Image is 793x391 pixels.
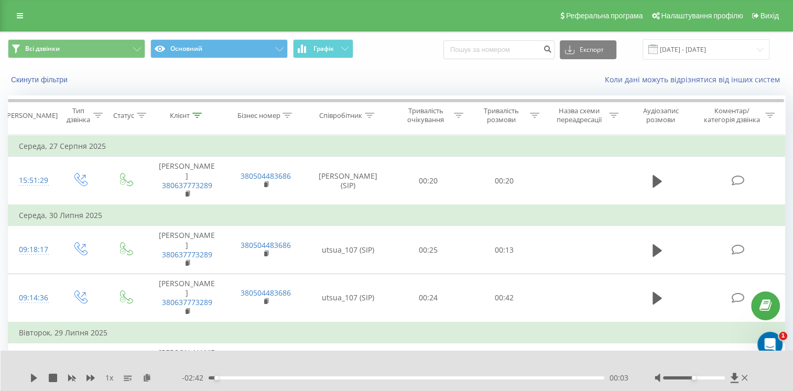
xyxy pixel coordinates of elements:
[313,45,334,52] span: Графік
[390,226,466,274] td: 00:25
[779,332,787,340] span: 1
[605,74,785,84] a: Коли дані можуть відрізнятися вiд інших систем
[390,274,466,322] td: 00:24
[214,376,219,380] div: Accessibility label
[150,39,288,58] button: Основний
[293,39,353,58] button: Графік
[8,322,785,343] td: Вівторок, 29 Липня 2025
[661,12,743,20] span: Налаштування профілю
[105,373,113,383] span: 1 x
[466,274,542,322] td: 00:42
[162,180,212,190] a: 380637773289
[610,373,628,383] span: 00:03
[692,376,696,380] div: Accessibility label
[25,45,60,53] span: Всі дзвінки
[162,249,212,259] a: 380637773289
[8,39,145,58] button: Всі дзвінки
[466,226,542,274] td: 00:13
[148,226,226,274] td: [PERSON_NAME]
[241,240,291,250] a: 380504483686
[566,12,643,20] span: Реферальна програма
[19,170,46,191] div: 15:51:29
[400,106,452,124] div: Тривалість очікування
[19,288,46,308] div: 09:14:36
[148,274,226,322] td: [PERSON_NAME]
[66,106,91,124] div: Тип дзвінка
[319,111,362,120] div: Співробітник
[551,106,606,124] div: Назва схеми переадресації
[8,136,785,157] td: Середа, 27 Серпня 2025
[761,12,779,20] span: Вихід
[8,75,73,84] button: Скинути фільтри
[466,157,542,205] td: 00:20
[631,106,691,124] div: Аудіозапис розмови
[113,111,134,120] div: Статус
[475,106,527,124] div: Тривалість розмови
[170,111,190,120] div: Клієнт
[19,240,46,260] div: 09:18:17
[560,40,616,59] button: Експорт
[162,297,212,307] a: 380637773289
[701,106,763,124] div: Коментар/категорія дзвінка
[306,226,390,274] td: utsua_107 (SIP)
[443,40,555,59] input: Пошук за номером
[390,157,466,205] td: 00:20
[241,288,291,298] a: 380504483686
[306,274,390,322] td: utsua_107 (SIP)
[182,373,209,383] span: - 02:42
[8,205,785,226] td: Середа, 30 Липня 2025
[757,332,783,357] iframe: Intercom live chat
[237,111,280,120] div: Бізнес номер
[241,171,291,181] a: 380504483686
[306,157,390,205] td: [PERSON_NAME] (SIP)
[148,157,226,205] td: [PERSON_NAME]
[5,111,58,120] div: [PERSON_NAME]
